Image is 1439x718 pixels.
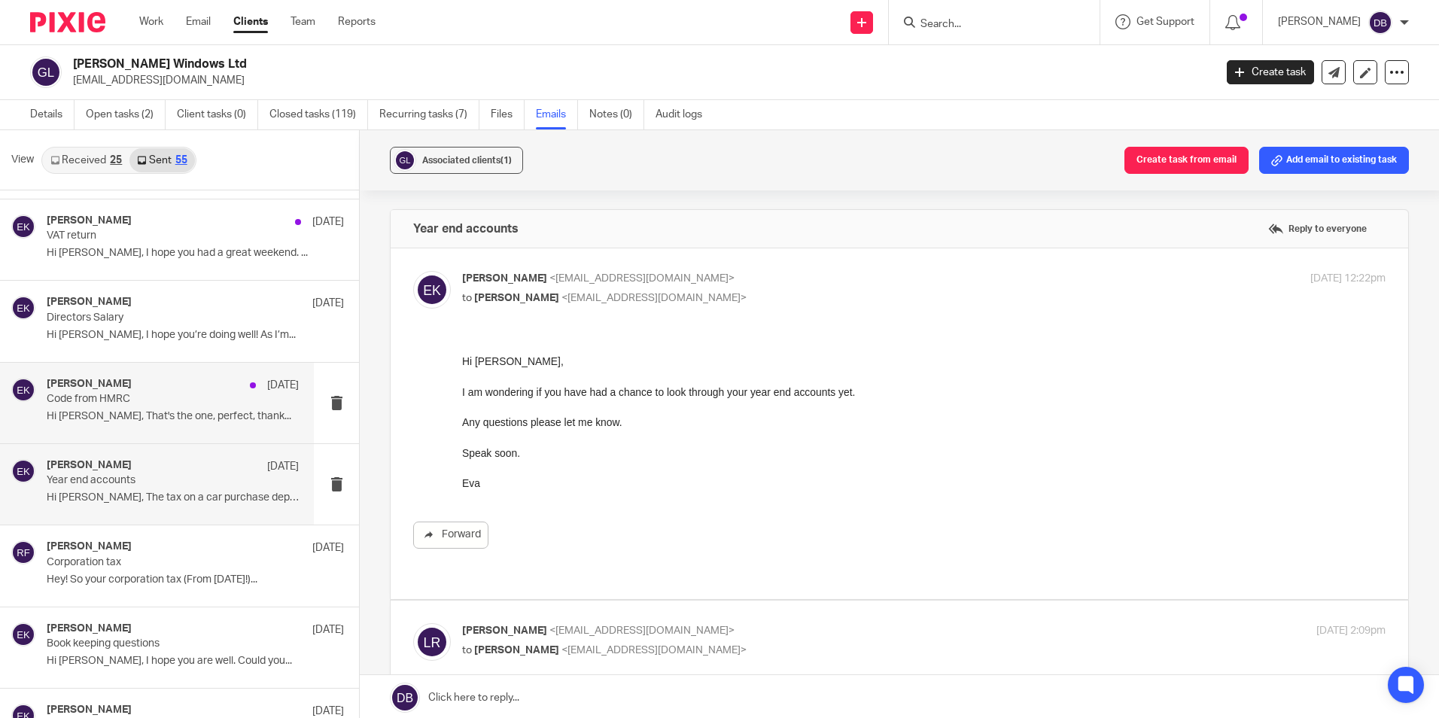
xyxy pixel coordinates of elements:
[474,293,559,303] span: [PERSON_NAME]
[549,625,735,636] span: <[EMAIL_ADDRESS][DOMAIN_NAME]>
[536,100,578,129] a: Emails
[233,14,268,29] a: Clients
[73,56,978,72] h2: [PERSON_NAME] Windows Ltd
[322,64,541,75] span: is is considered to be a taxable benefit in kind (BIK).
[47,378,132,391] h4: [PERSON_NAME]
[413,221,519,236] h4: Year end accounts
[47,230,284,242] p: VAT return
[491,100,525,129] a: Files
[47,655,344,668] p: Hi [PERSON_NAME], I hope you are well. Could you...
[86,100,166,129] a: Open tasks (2)
[413,271,451,309] img: svg%3E
[11,214,35,239] img: svg%3E
[379,100,479,129] a: Recurring tasks (7)
[30,12,105,32] img: Pixie
[11,152,34,168] span: View
[462,273,547,284] span: [PERSON_NAME]
[338,14,376,29] a: Reports
[561,293,747,303] span: <[EMAIL_ADDRESS][DOMAIN_NAME]>
[47,329,344,342] p: Hi [PERSON_NAME], I hope you’re doing well! As I’m...
[413,623,451,661] img: svg%3E
[462,645,472,656] span: to
[1259,147,1409,174] button: Add email to existing task
[312,540,344,555] p: [DATE]
[312,296,344,311] p: [DATE]
[47,637,284,650] p: Book keeping questions
[47,459,132,472] h4: [PERSON_NAME]
[267,378,299,393] p: [DATE]
[175,155,187,166] div: 55
[47,474,248,487] p: Year end accounts
[1264,218,1371,240] label: Reply to everyone
[11,540,35,564] img: svg%3E
[47,312,284,324] p: Directors Salary
[139,14,163,29] a: Work
[500,156,512,165] span: (1)
[1227,60,1314,84] a: Create task
[43,148,129,172] a: Received25
[129,148,194,172] a: Sent55
[462,293,472,303] span: to
[47,296,132,309] h4: [PERSON_NAME]
[11,622,35,647] img: svg%3E
[47,540,132,553] h4: [PERSON_NAME]
[422,156,512,165] span: Associated clients
[47,491,299,504] p: Hi [PERSON_NAME], The tax on a car purchase depends...
[30,100,75,129] a: Details
[73,73,1204,88] p: [EMAIL_ADDRESS][DOMAIN_NAME]
[474,645,559,656] span: [PERSON_NAME]
[315,93,449,103] b: list price (not purchase price)
[110,155,122,166] div: 25
[1278,14,1361,29] p: [PERSON_NAME]
[413,522,488,549] a: Forward
[1310,271,1386,287] p: [DATE] 12:22pm
[177,100,258,129] a: Client tasks (0)
[267,459,299,474] p: [DATE]
[1136,17,1194,27] span: Get Support
[269,100,368,129] a: Closed tasks (119)
[561,645,747,656] span: <[EMAIL_ADDRESS][DOMAIN_NAME]>
[1316,623,1386,639] p: [DATE] 2:09pm
[11,378,35,402] img: svg%3E
[47,622,132,635] h4: [PERSON_NAME]
[1368,11,1392,35] img: svg%3E
[47,247,344,260] p: Hi [PERSON_NAME], I hope you had a great weekend. ...
[462,625,547,636] span: [PERSON_NAME]
[30,56,62,88] img: svg%3E
[47,556,284,569] p: Corporation tax
[312,622,344,637] p: [DATE]
[47,214,132,227] h4: [PERSON_NAME]
[919,18,1054,32] input: Search
[589,100,644,129] a: Notes (0)
[47,410,299,423] p: Hi [PERSON_NAME], That's the one, perfect, thank...
[390,147,523,174] button: Associated clients(1)
[11,296,35,320] img: svg%3E
[47,704,132,716] h4: [PERSON_NAME]
[549,273,735,284] span: <[EMAIL_ADDRESS][DOMAIN_NAME]>
[656,100,713,129] a: Audit logs
[186,14,211,29] a: Email
[394,149,416,172] img: svg%3E
[312,214,344,230] p: [DATE]
[47,393,248,406] p: Code from HMRC
[11,459,35,483] img: svg%3E
[291,14,315,29] a: Team
[47,573,344,586] p: Hey! So your corporation tax (From [DATE]!)...
[1124,147,1249,174] button: Create task from email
